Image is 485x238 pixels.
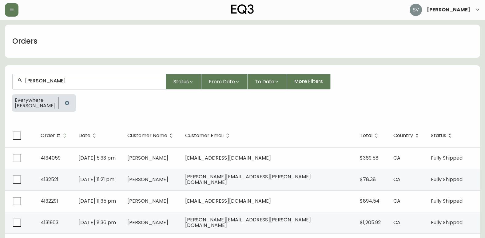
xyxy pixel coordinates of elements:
[185,134,224,137] span: Customer Email
[360,176,376,183] span: $78.38
[41,133,69,138] span: Order #
[127,176,168,183] span: [PERSON_NAME]
[127,133,175,138] span: Customer Name
[127,154,168,161] span: [PERSON_NAME]
[78,133,98,138] span: Date
[185,133,232,138] span: Customer Email
[185,154,271,161] span: [EMAIL_ADDRESS][DOMAIN_NAME]
[431,176,463,183] span: Fully Shipped
[360,134,372,137] span: Total
[78,134,90,137] span: Date
[41,176,58,183] span: 4132521
[201,74,248,89] button: From Date
[431,134,446,137] span: Status
[41,197,58,204] span: 4132291
[360,154,379,161] span: $369.58
[41,219,58,226] span: 4131963
[410,4,422,16] img: 0ef69294c49e88f033bcbeb13310b844
[231,4,254,14] img: logo
[393,176,400,183] span: CA
[127,197,168,204] span: [PERSON_NAME]
[360,133,380,138] span: Total
[287,74,331,89] button: More Filters
[78,219,116,226] span: [DATE] 8:36 pm
[431,197,463,204] span: Fully Shipped
[294,78,323,85] span: More Filters
[393,134,413,137] span: Country
[393,133,421,138] span: Country
[127,219,168,226] span: [PERSON_NAME]
[393,197,400,204] span: CA
[12,36,38,46] h1: Orders
[78,197,116,204] span: [DATE] 11:35 pm
[360,219,381,226] span: $1,205.92
[78,154,116,161] span: [DATE] 5:33 pm
[185,197,271,204] span: [EMAIL_ADDRESS][DOMAIN_NAME]
[173,78,189,85] span: Status
[431,133,454,138] span: Status
[78,176,114,183] span: [DATE] 11:21 pm
[427,7,470,12] span: [PERSON_NAME]
[209,78,235,85] span: From Date
[393,154,400,161] span: CA
[431,154,463,161] span: Fully Shipped
[360,197,380,204] span: $894.54
[127,134,167,137] span: Customer Name
[41,154,61,161] span: 4134059
[248,74,287,89] button: To Date
[25,78,161,84] input: Search
[255,78,274,85] span: To Date
[166,74,201,89] button: Status
[393,219,400,226] span: CA
[15,97,56,103] span: Everywhere
[185,216,311,229] span: [PERSON_NAME][EMAIL_ADDRESS][PERSON_NAME][DOMAIN_NAME]
[41,134,61,137] span: Order #
[185,173,311,186] span: [PERSON_NAME][EMAIL_ADDRESS][PERSON_NAME][DOMAIN_NAME]
[431,219,463,226] span: Fully Shipped
[15,103,56,109] span: [PERSON_NAME]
